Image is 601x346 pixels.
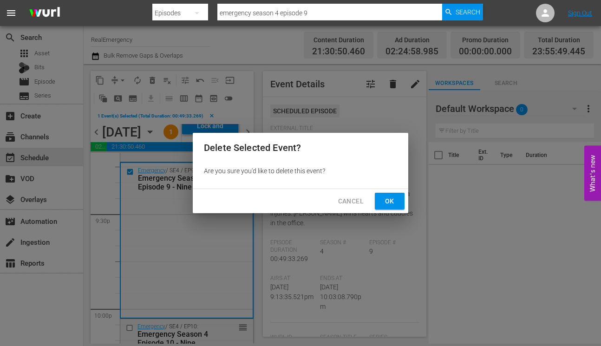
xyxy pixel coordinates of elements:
[338,196,364,207] span: Cancel
[22,2,67,24] img: ans4CAIJ8jUAAAAAAAAAAAAAAAAAAAAAAAAgQb4GAAAAAAAAAAAAAAAAAAAAAAAAJMjXAAAAAAAAAAAAAAAAAAAAAAAAgAT5G...
[375,193,405,210] button: Ok
[456,4,480,20] span: Search
[584,145,601,201] button: Open Feedback Widget
[382,196,397,207] span: Ok
[6,7,17,19] span: menu
[193,163,408,179] div: Are you sure you'd like to delete this event?
[204,140,397,155] h2: Delete Selected Event?
[568,9,592,17] a: Sign Out
[331,193,371,210] button: Cancel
